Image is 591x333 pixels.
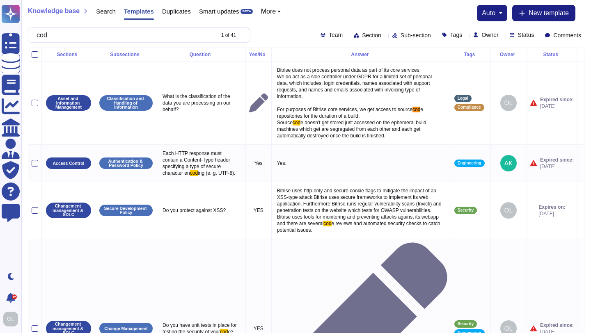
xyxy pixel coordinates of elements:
span: e reviews and automated security checks to catch potential issues. [277,221,442,233]
p: What is the classification of the data you are processing on our behalf? [160,91,242,115]
div: Question [160,52,242,57]
img: user [500,155,517,171]
span: Bitrise does not process personal data as part of its core services. We do act as a sole controll... [277,67,433,112]
span: e doesn't get stored just accessed on the ephemeral build machines which get are segregated from ... [277,120,428,139]
div: Sections [45,52,92,57]
span: auto [482,10,495,16]
p: Asset and Information Management [49,96,88,109]
span: Expired since: [540,96,574,103]
span: Status [518,32,534,38]
span: Expires on: [538,204,565,210]
p: Do you protect against XSS? [160,205,242,216]
span: [DATE] [540,163,574,170]
span: Knowledge base [28,8,80,14]
p: Yes [249,160,268,166]
span: [DATE] [540,103,574,109]
span: Compliance [458,105,481,109]
span: Tags [450,32,463,38]
div: BETA [241,9,252,14]
span: More [261,8,276,15]
button: More [261,8,281,15]
span: cod [190,170,198,176]
p: YES [249,325,268,332]
span: cod [323,221,331,226]
span: Each HTTP response must contain a Content-Type header specifying a type of secure character en [163,151,231,176]
div: Subsections [98,52,153,57]
button: auto [482,10,502,16]
input: Search by keywords [32,28,214,42]
span: ing (e. g. UTF-8). [198,170,235,176]
span: Comments [553,32,581,38]
div: Status [530,52,574,57]
p: Change Management [104,326,148,331]
span: Duplicates [162,8,191,14]
div: Owner [494,52,523,57]
span: cod [412,107,420,112]
p: Changement management & SDLC [49,204,88,217]
span: Security [458,208,474,212]
span: Search [96,8,116,14]
span: [DATE] [538,210,565,217]
span: Sub-section [401,32,431,38]
div: 1 of 41 [221,33,236,38]
span: Team [329,32,343,38]
span: New template [529,10,569,16]
span: Owner [481,32,498,38]
span: Smart updates [199,8,239,14]
div: 9+ [12,294,17,299]
span: Security [458,322,474,326]
img: user [3,312,18,326]
span: cod [293,120,300,125]
span: Section [362,32,381,38]
span: Expired since: [540,157,574,163]
button: New template [512,5,575,21]
img: user [500,95,517,111]
span: e repositories for the duration of a build. Source [277,107,425,125]
span: Templates [124,8,154,14]
p: Authentication & Password Policy [102,159,150,168]
div: Yes/No [249,52,268,57]
p: Secure Development Policy [102,206,150,215]
p: YES [249,207,268,214]
p: Access Control [53,161,84,166]
div: Answer [275,52,447,57]
span: Engineering [458,161,481,165]
span: Expired since: [540,322,574,328]
span: Bitrise uses http-only and secure cookie flags to mitigate the impact of an XSS-type attack.Bitri... [277,188,443,226]
p: Yes. [275,158,447,169]
button: user [2,310,24,328]
div: Tags [454,52,487,57]
p: Classification and Handling of Information [102,96,150,109]
img: user [500,202,517,219]
span: Legal [458,96,468,100]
